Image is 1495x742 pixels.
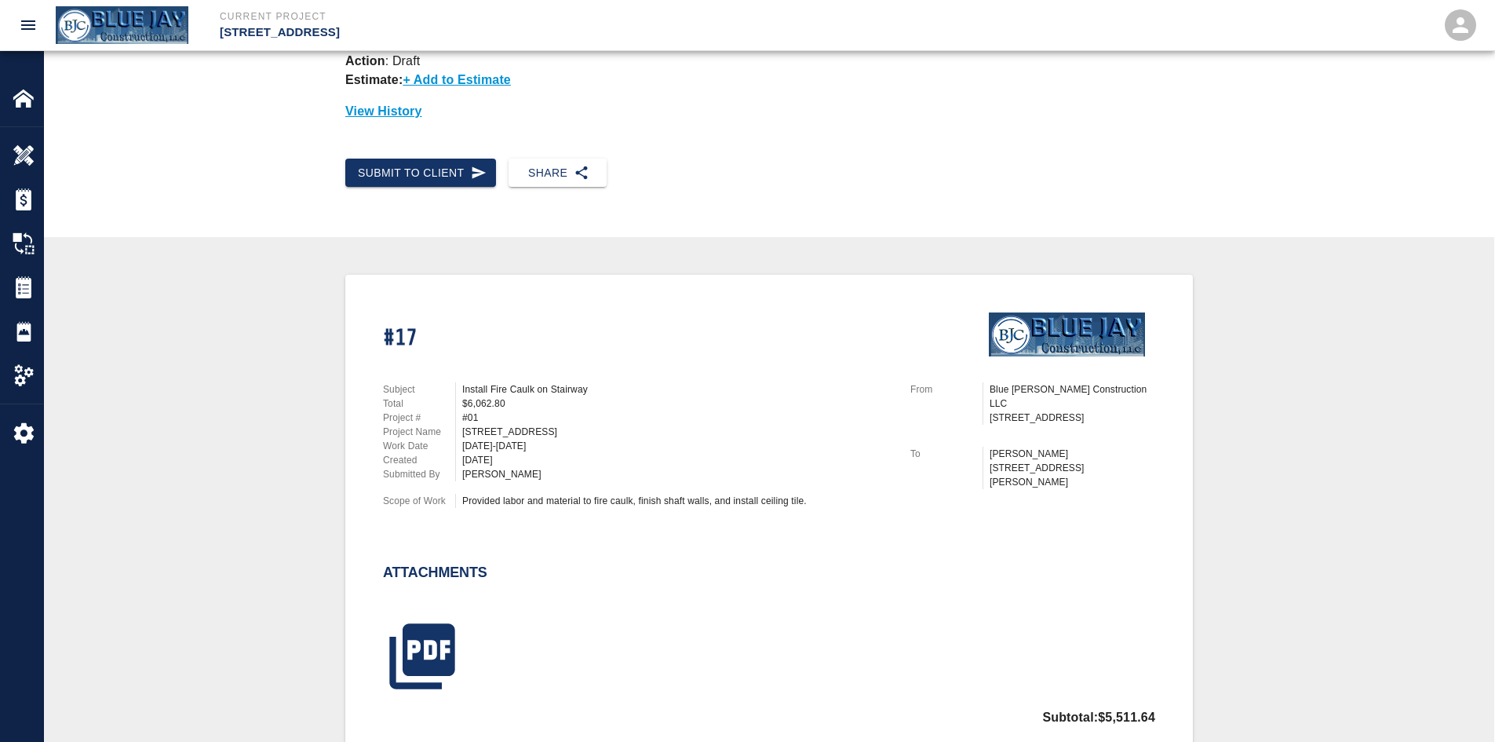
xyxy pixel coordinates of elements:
img: Blue Jay Construction LLC [989,313,1145,356]
strong: Action [345,54,385,68]
div: [DATE] [462,453,892,467]
h2: Attachments [383,565,487,582]
strong: Estimate: [345,73,403,86]
p: [STREET_ADDRESS] [220,24,833,42]
p: Project Name [383,425,455,439]
p: Blue [PERSON_NAME] Construction LLC [990,382,1155,411]
p: Scope of Work [383,494,455,508]
p: To [910,447,983,461]
div: $6,062.80 [462,397,892,411]
p: + Add to Estimate [403,73,511,86]
p: Project # [383,411,455,425]
div: [DATE]-[DATE] [462,439,892,453]
p: [STREET_ADDRESS][PERSON_NAME] [990,461,1155,489]
p: Work Date [383,439,455,453]
p: Submitted By [383,467,455,481]
p: From [910,382,983,397]
div: [STREET_ADDRESS] [462,425,892,439]
button: open drawer [9,6,47,44]
p: [PERSON_NAME] [990,447,1155,461]
p: : Draft [345,52,1193,71]
p: Current Project [220,9,833,24]
div: #01 [462,411,892,425]
p: View History [345,102,1193,121]
p: [STREET_ADDRESS] [990,411,1155,425]
img: Blue Jay Construction LLC [56,6,188,43]
iframe: Chat Widget [1417,667,1495,742]
div: Install Fire Caulk on Stairway [462,382,892,397]
button: Share [509,159,607,188]
h1: #17 [383,325,418,351]
div: Provided labor and material to fire caulk, finish shaft walls, and install ceiling tile. [462,494,892,508]
p: Subject [383,382,455,397]
p: Total [383,397,455,411]
div: [PERSON_NAME] [462,467,892,481]
p: Created [383,453,455,467]
button: Submit to Client [345,159,496,188]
